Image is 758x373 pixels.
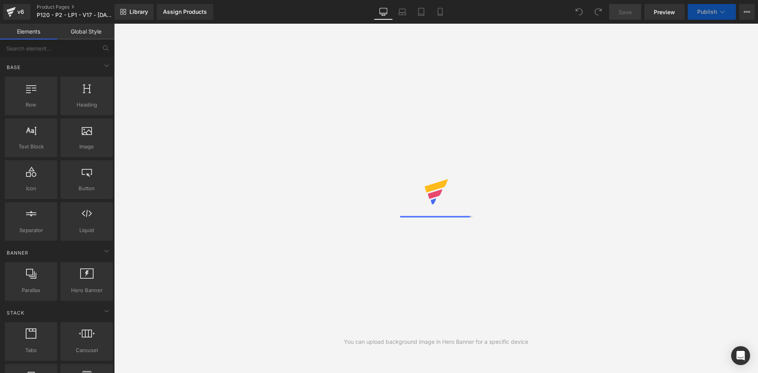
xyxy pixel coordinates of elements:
span: Heading [63,101,111,109]
a: Desktop [374,4,393,20]
a: Product Pages [37,4,127,10]
a: Tablet [412,4,431,20]
span: Publish [697,9,717,15]
span: Save [619,8,632,16]
a: Preview [644,4,685,20]
a: Laptop [393,4,412,20]
div: You can upload background image in Hero Banner for a specific device [344,337,528,346]
a: Mobile [431,4,450,20]
span: Preview [654,8,675,16]
button: Undo [571,4,587,20]
a: Global Style [57,24,114,39]
button: Publish [688,4,736,20]
span: Banner [6,249,29,257]
span: Separator [7,226,55,234]
span: Image [63,142,111,151]
span: Base [6,64,21,71]
span: Row [7,101,55,109]
button: Redo [590,4,606,20]
div: v6 [16,7,26,17]
span: Parallax [7,286,55,294]
span: Hero Banner [63,286,111,294]
span: Carousel [63,346,111,354]
span: Text Block [7,142,55,151]
span: Stack [6,309,25,317]
span: P120 - P2 - LP1 - V17 - [DATE] [37,12,112,18]
div: Assign Products [163,9,207,15]
span: Tabs [7,346,55,354]
span: Library [129,8,148,15]
span: Liquid [63,226,111,234]
span: Icon [7,184,55,193]
a: New Library [114,4,154,20]
div: Open Intercom Messenger [731,346,750,365]
a: v6 [3,4,30,20]
button: More [739,4,755,20]
span: Button [63,184,111,193]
